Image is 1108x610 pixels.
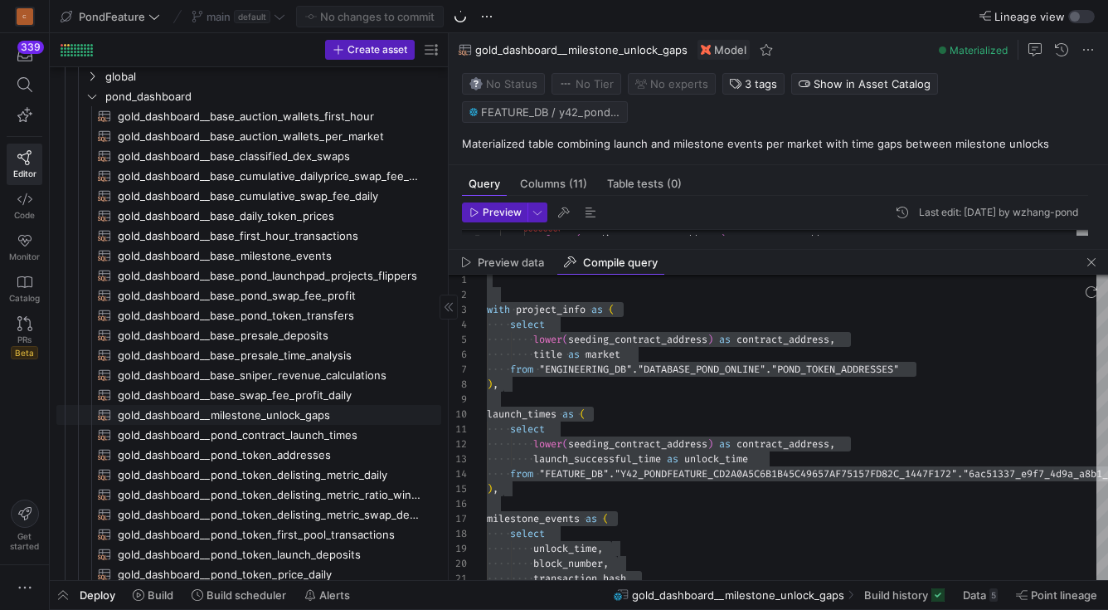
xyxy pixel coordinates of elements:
[449,466,467,481] div: 14
[632,588,844,602] span: gold_dashboard__milestone_unlock_gaps
[667,178,682,189] span: (0)
[462,73,545,95] button: No statusNo Status
[56,246,441,266] a: gold_dashboard__base_milestone_events​​​​​​​​​​
[79,10,145,23] span: PondFeature
[493,378,498,391] span: ,
[56,544,441,564] a: gold_dashboard__pond_token_launch_deposits​​​​​​​​​​
[56,325,441,345] a: gold_dashboard__base_presale_deposits​​​​​​​​​​
[449,362,467,377] div: 7
[487,512,580,525] span: milestone_events
[487,482,493,495] span: )
[56,525,441,544] a: gold_dashboard__pond_token_first_pool_transactions​​​​​​​​​​
[462,101,628,123] button: FEATURE_DB / y42_pondfeature_main / GOLD_DASHBOARD__MILESTONE_UNLOCK_GAPS
[118,466,422,485] span: gold_dashboard__pond_token_delisting_metric_daily​​​​​​​​​​
[615,467,905,481] span: "Y42_PONDFEATURE_CD2A0A5C6B1B45C49657AF75157FD82C_
[56,385,441,405] div: Press SPACE to select this row.
[56,305,441,325] a: gold_dashboard__base_pond_token_transfers​​​​​​​​​​
[568,437,707,451] span: seeding_contract_address
[539,467,609,481] span: "FEATURE_DB"
[462,203,527,222] button: Preview
[56,505,441,525] a: gold_dashboard__pond_token_delisting_metric_swap_details​​​​​​​​​​
[568,333,707,346] span: seeding_contract_address
[955,581,1005,609] button: Data5
[533,437,562,451] span: lower
[118,346,422,365] span: gold_dashboard__base_presale_time_analysis​​​​​​​​​​
[580,407,586,421] span: (
[469,77,537,90] span: No Status
[449,347,467,362] div: 6
[765,363,771,376] span: .
[118,107,422,126] span: gold_dashboard__base_auction_wallets_first_hour​​​​​​​​​​
[684,452,748,466] span: unlock_time
[449,377,467,392] div: 8
[56,266,441,285] a: gold_dashboard__base_pond_launchpad_projects_flippers​​​​​​​​​​
[449,422,467,437] div: 11
[559,77,614,90] span: No Tier
[56,186,441,206] a: gold_dashboard__base_cumulative_swap_fee_daily​​​​​​​​​​
[814,77,931,90] span: Show in Asset Catalog
[487,407,556,421] span: launch_times
[487,303,510,316] span: with
[510,467,533,481] span: from
[56,146,441,166] div: Press SPACE to select this row.
[80,588,115,602] span: Deploy
[449,392,467,407] div: 9
[118,187,422,206] span: gold_dashboard__base_cumulative_swap_fee_daily​​​​​​​​​​
[516,303,586,316] span: project_info
[650,77,708,90] span: No expert s
[56,425,441,445] a: gold_dashboard__pond_contract_launch_times​​​​​​​​​​
[449,511,467,526] div: 17
[1031,588,1097,602] span: Point lineage
[56,365,441,385] div: Press SPACE to select this row.
[483,207,522,218] span: Preview
[7,40,42,70] button: 339
[56,285,441,305] a: gold_dashboard__base_pond_swap_fee_profit​​​​​​​​​​
[118,565,422,584] span: gold_dashboard__pond_token_price_daily​​​​​​​​​​
[707,437,713,451] span: )
[56,544,441,564] div: Press SPACE to select this row.
[7,310,42,366] a: PRsBeta
[17,41,44,54] div: 339
[118,426,422,445] span: gold_dashboard__pond_contract_launch_times​​​​​​​​​​
[56,106,441,126] div: Press SPACE to select this row.
[347,44,407,56] span: Create asset
[722,73,785,95] button: 3 tags
[17,334,32,344] span: PRs
[449,556,467,571] div: 20
[638,363,765,376] span: "DATABASE_POND_ONLINE"
[56,445,441,465] a: gold_dashboard__pond_token_addresses​​​​​​​​​​
[510,527,545,540] span: select
[118,207,422,226] span: gold_dashboard__base_daily_token_prices​​​​​​​​​​
[829,333,835,346] span: ,
[559,77,572,90] img: No tier
[56,226,441,246] div: Press SPACE to select this row.
[583,257,658,268] span: Compile query
[56,445,441,465] div: Press SPACE to select this row.
[7,227,42,268] a: Monitor
[569,178,587,189] span: (11)
[586,348,620,361] span: market
[56,246,441,266] div: Press SPACE to select this row.
[462,136,1101,151] p: Materialized table combining launch and milestone events per market with time gaps between milest...
[56,166,441,186] a: gold_dashboard__base_cumulative_dailyprice_swap_fee_daily​​​​​​​​​​
[552,73,621,95] button: No tierNo Tier
[118,326,422,345] span: gold_dashboard__base_presale_deposits​​​​​​​​​​
[105,87,439,106] span: pond_dashboard
[56,305,441,325] div: Press SPACE to select this row.
[118,147,422,166] span: gold_dashboard__base_classified_dex_swaps​​​​​​​​​​
[118,486,422,505] span: gold_dashboard__pond_token_delisting_metric_ratio_windows​​​​​​​​​​
[1008,581,1105,609] button: Point lineage
[449,496,467,511] div: 16
[11,346,38,359] span: Beta
[667,452,678,466] span: as
[449,571,467,586] div: 21
[714,43,746,56] span: Model
[449,317,467,332] div: 4
[118,525,422,544] span: gold_dashboard__pond_token_first_pool_transactions​​​​​​​​​​
[118,386,422,405] span: gold_dashboard__base_swap_fee_profit_daily​​​​​​​​​​
[56,385,441,405] a: gold_dashboard__base_swap_fee_profit_daily​​​​​​​​​​
[325,40,415,60] button: Create asset
[701,45,711,55] img: undefined
[118,286,422,305] span: gold_dashboard__base_pond_swap_fee_profit​​​​​​​​​​
[989,588,998,602] div: 5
